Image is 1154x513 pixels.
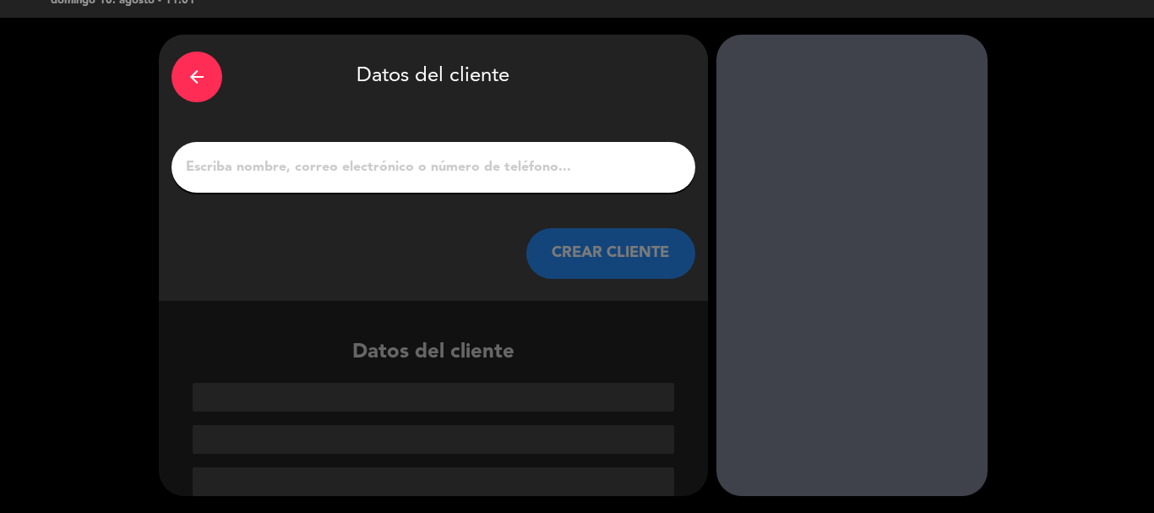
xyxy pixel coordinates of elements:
i: arrow_back [187,67,207,87]
button: CREAR CLIENTE [526,228,695,279]
div: Datos del cliente [171,47,695,106]
input: Escriba nombre, correo electrónico o número de teléfono... [184,156,683,179]
div: Datos del cliente [159,336,708,496]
